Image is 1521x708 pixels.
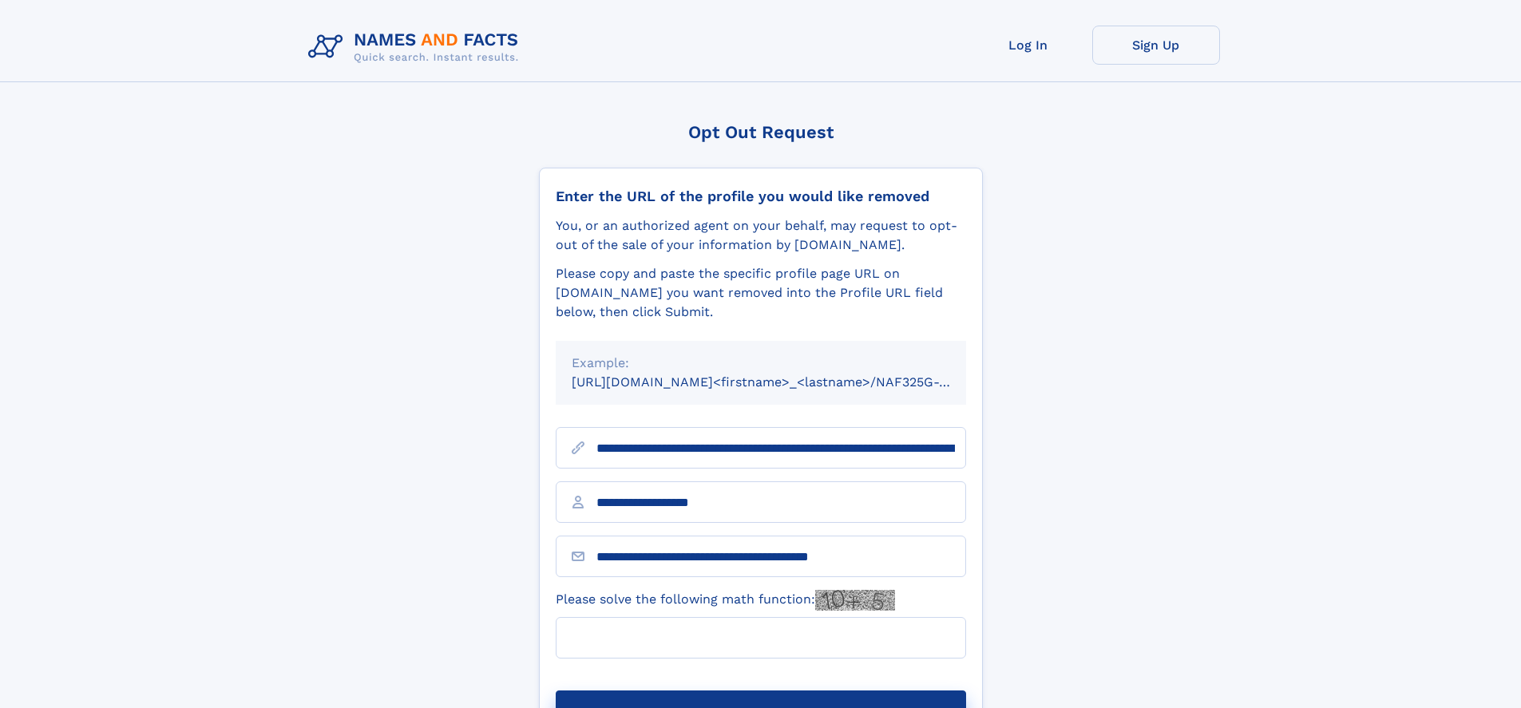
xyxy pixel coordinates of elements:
[572,354,950,373] div: Example:
[556,264,966,322] div: Please copy and paste the specific profile page URL on [DOMAIN_NAME] you want removed into the Pr...
[964,26,1092,65] a: Log In
[556,216,966,255] div: You, or an authorized agent on your behalf, may request to opt-out of the sale of your informatio...
[556,188,966,205] div: Enter the URL of the profile you would like removed
[1092,26,1220,65] a: Sign Up
[556,590,895,611] label: Please solve the following math function:
[572,374,996,390] small: [URL][DOMAIN_NAME]<firstname>_<lastname>/NAF325G-xxxxxxxx
[539,122,983,142] div: Opt Out Request
[302,26,532,69] img: Logo Names and Facts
